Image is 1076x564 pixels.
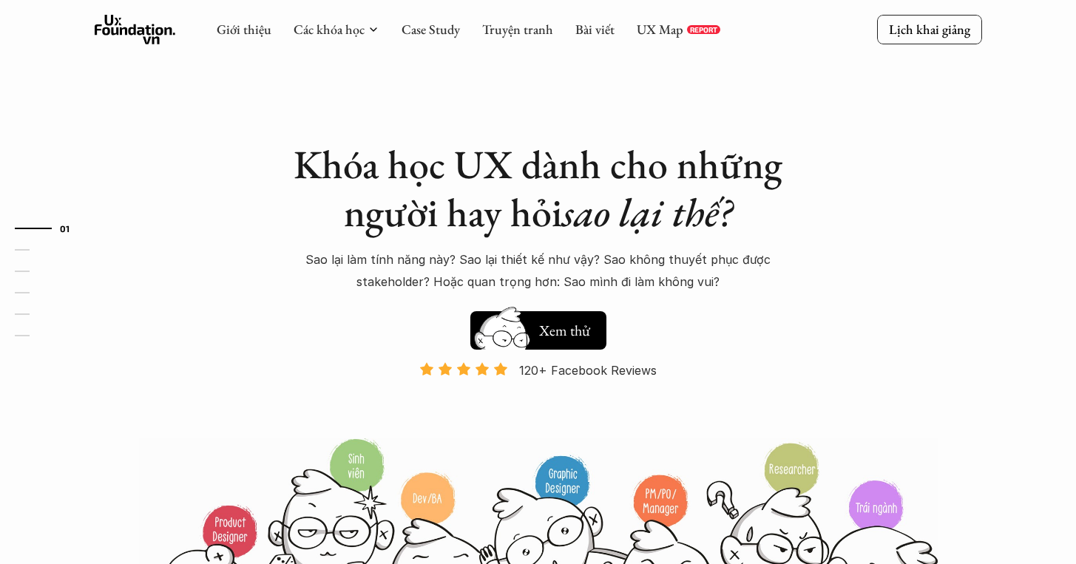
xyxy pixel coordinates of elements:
[637,21,683,38] a: UX Map
[407,361,670,436] a: 120+ Facebook Reviews
[482,21,553,38] a: Truyện tranh
[217,21,271,38] a: Giới thiệu
[402,21,460,38] a: Case Study
[294,21,365,38] a: Các khóa học
[60,223,70,234] strong: 01
[470,304,606,350] a: Xem thử
[690,25,717,34] p: REPORT
[519,359,657,381] p: 120+ Facebook Reviews
[15,220,85,237] a: 01
[889,21,970,38] p: Lịch khai giảng
[575,21,615,38] a: Bài viết
[280,140,797,237] h1: Khóa học UX dành cho những người hay hỏi
[877,15,982,44] a: Lịch khai giảng
[280,248,797,293] p: Sao lại làm tính năng này? Sao lại thiết kế như vậy? Sao không thuyết phục được stakeholder? Hoặc...
[562,186,732,238] em: sao lại thế?
[537,320,592,341] h5: Xem thử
